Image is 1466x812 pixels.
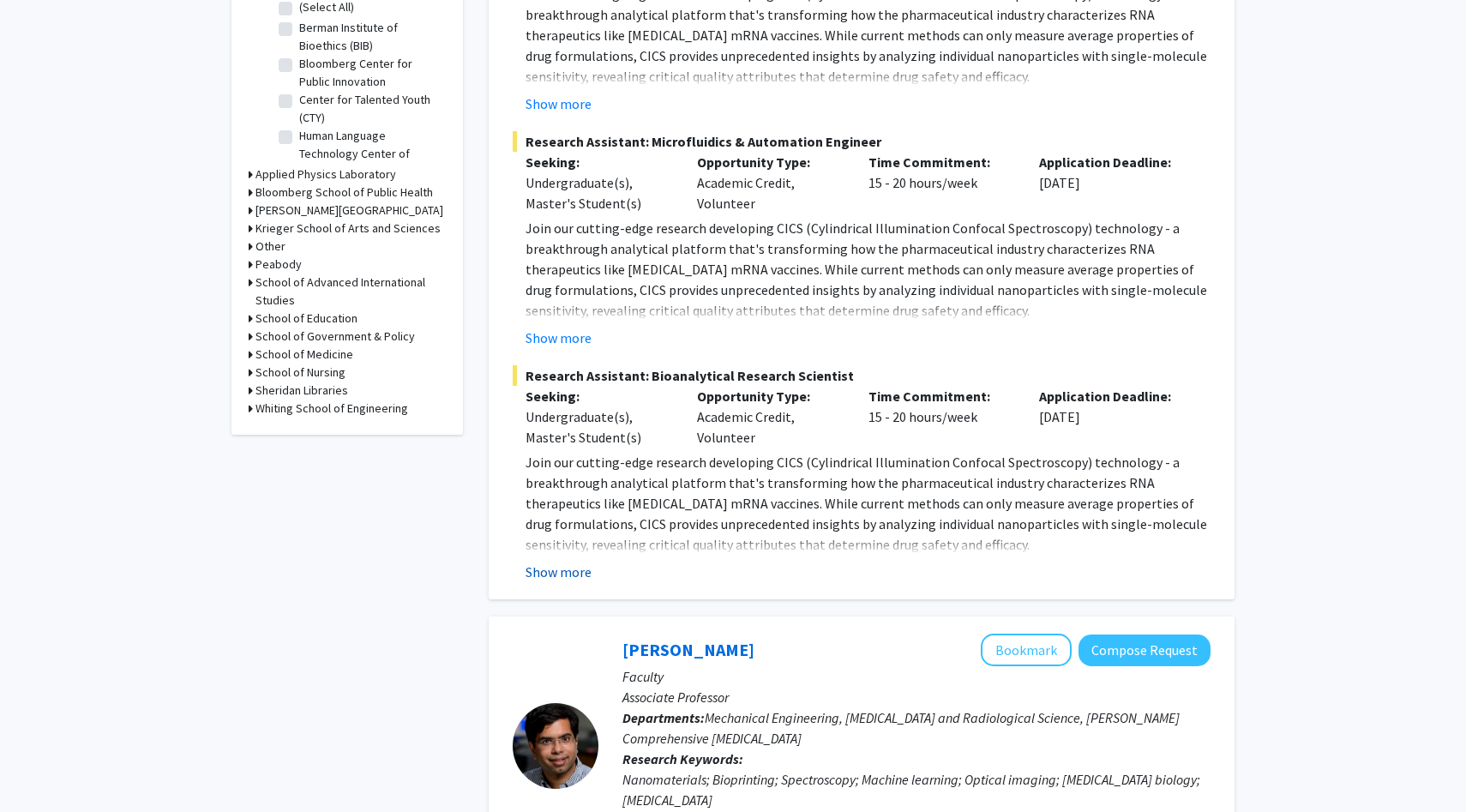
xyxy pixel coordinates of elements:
[622,769,1211,810] div: Nanomaterials; Bioprinting; Spectroscopy; Machine learning; Optical imaging; [MEDICAL_DATA] biolo...
[299,127,442,181] label: Human Language Technology Center of Excellence (HLTCOE)
[526,218,1211,321] p: Join our cutting-edge research developing CICS (Cylindrical Illumination Confocal Spectroscopy) t...
[526,328,592,348] button: Show more
[684,386,856,448] div: Academic Credit, Volunteer
[526,386,671,406] p: Seeking:
[299,19,442,55] label: Berman Institute of Bioethics (BIB)
[622,639,754,660] a: [PERSON_NAME]
[526,562,592,582] button: Show more
[697,152,843,172] p: Opportunity Type:
[255,165,396,183] h3: Applied Physics Laboratory
[255,346,353,364] h3: School of Medicine
[526,152,671,172] p: Seeking:
[255,400,408,418] h3: Whiting School of Engineering
[622,666,1211,687] p: Faculty
[255,382,348,400] h3: Sheridan Libraries
[868,152,1014,172] p: Time Commitment:
[299,91,442,127] label: Center for Talented Youth (CTY)
[526,452,1211,555] p: Join our cutting-edge research developing CICS (Cylindrical Illumination Confocal Spectroscopy) t...
[255,310,357,328] h3: School of Education
[255,328,415,346] h3: School of Government & Policy
[1039,152,1185,172] p: Application Deadline:
[526,406,671,448] div: Undergraduate(s), Master's Student(s)
[856,386,1027,448] div: 15 - 20 hours/week
[299,55,442,91] label: Bloomberg Center for Public Innovation
[1078,635,1211,666] button: Compose Request to Ishan Barman
[981,634,1072,666] button: Add Ishan Barman to Bookmarks
[513,131,1211,152] span: Research Assistant: Microfluidics & Automation Engineer
[526,93,592,114] button: Show more
[255,220,441,238] h3: Krieger School of Arts and Sciences
[868,386,1014,406] p: Time Commitment:
[622,750,743,767] b: Research Keywords:
[255,274,446,310] h3: School of Advanced International Studies
[255,201,443,220] h3: [PERSON_NAME][GEOGRAPHIC_DATA]
[622,687,1211,707] p: Associate Professor
[255,364,345,382] h3: School of Nursing
[1026,152,1198,214] div: [DATE]
[622,709,705,726] b: Departments:
[255,256,302,274] h3: Peabody
[513,365,1211,386] span: Research Assistant: Bioanalytical Research Scientist
[856,152,1027,214] div: 15 - 20 hours/week
[1026,386,1198,448] div: [DATE]
[622,709,1180,747] span: Mechanical Engineering, [MEDICAL_DATA] and Radiological Science, [PERSON_NAME] Comprehensive [MED...
[697,386,843,406] p: Opportunity Type:
[1039,386,1185,406] p: Application Deadline:
[13,735,73,799] iframe: Chat
[255,183,433,201] h3: Bloomberg School of Public Health
[526,172,671,214] div: Undergraduate(s), Master's Student(s)
[684,152,856,214] div: Academic Credit, Volunteer
[255,238,285,256] h3: Other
